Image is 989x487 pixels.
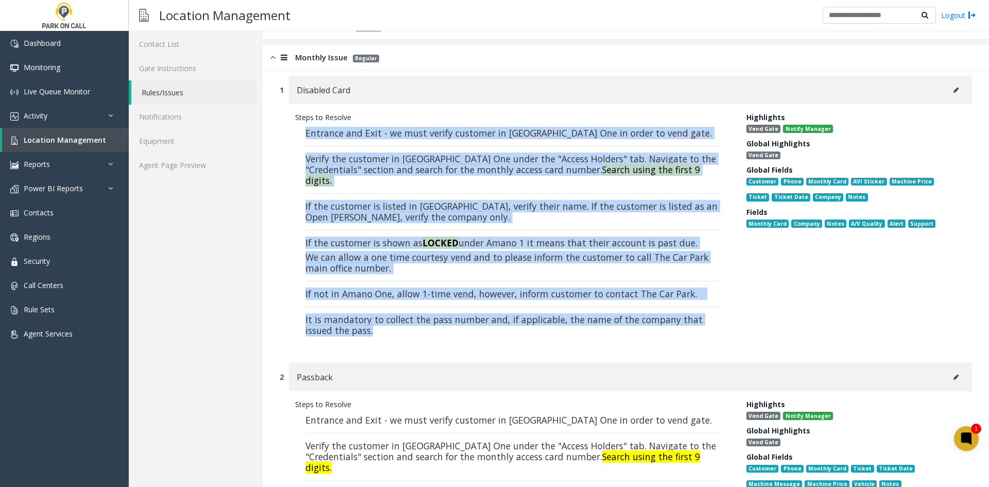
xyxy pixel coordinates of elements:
[24,280,63,290] span: Call Centers
[305,440,716,463] font: Verify the customer in [GEOGRAPHIC_DATA] One under the "Access Holders" tab. Navigate to the "Cre...
[270,52,276,63] img: opened
[783,412,832,420] span: Notify Manager
[746,399,785,409] span: Highlights
[24,38,61,48] span: Dashboard
[129,56,257,80] a: Gate Instructions
[877,465,915,473] span: Ticket Date
[746,412,780,420] span: Vend Gate
[10,258,19,266] img: 'icon'
[24,87,90,96] span: Live Queue Monitor
[297,83,350,97] span: Disabled Card
[10,209,19,217] img: 'icon'
[129,105,257,129] a: Notifications
[129,32,257,56] a: Contact List
[2,128,129,152] a: Location Management
[295,52,348,63] span: Monthly Issue
[24,208,54,217] span: Contacts
[305,200,718,223] font: If the customer is listed in [GEOGRAPHIC_DATA], verify their name. If the customer is listed as a...
[305,163,700,187] font: Search using the first 9 digits.
[297,371,333,384] span: Passback
[746,452,793,462] span: Global Fields
[746,165,793,175] span: Global Fields
[24,256,50,266] span: Security
[806,178,848,186] span: Monthly Card
[24,183,83,193] span: Power BI Reports
[295,112,731,123] div: Steps to Resolve
[746,193,769,201] span: Ticket
[305,153,716,176] font: Verify the customer in [GEOGRAPHIC_DATA] One under the "Access Holders" tab. Navigate to the "Cre...
[10,233,19,242] img: 'icon'
[131,80,257,105] a: Rules/Issues
[813,193,843,201] span: Company
[24,305,55,314] span: Rule Sets
[280,372,284,382] div: 2
[846,193,867,201] span: Notes
[458,237,697,249] font: under Amano 1 it means that their account is past due.
[941,10,976,21] a: Logout
[971,424,981,434] div: 1
[24,111,47,121] span: Activity
[746,207,768,217] span: Fields
[10,40,19,48] img: 'icon'
[746,125,780,133] span: Vend Gate
[783,125,832,133] span: Notify Manager
[24,159,50,169] span: Reports
[129,129,257,153] a: Equipment
[10,161,19,169] img: 'icon'
[746,465,778,473] span: Customer
[888,220,906,228] span: Alert
[422,237,458,249] font: LOCKED
[825,220,846,228] span: Notes
[305,237,422,249] font: If the customer is shown as
[746,112,785,122] span: Highlights
[849,220,884,228] span: A/V Quality
[129,153,257,177] a: Agent Page Preview
[746,178,778,186] span: Customer
[10,137,19,145] img: 'icon'
[139,3,149,28] img: pageIcon
[10,282,19,290] img: 'icon'
[851,178,886,186] span: AVI Sticker
[305,414,712,426] font: Entrance and Exit - we must verify customer in [GEOGRAPHIC_DATA] One in order to vend gate.
[908,220,935,228] span: Support
[305,251,708,274] font: We can allow a one time courtesy vend and to please inform the customer to call The Car Park main...
[746,426,810,435] span: Global Highlights
[24,62,60,72] span: Monitoring
[280,85,284,95] div: 1
[851,465,874,473] span: Ticket
[305,288,697,300] font: If not in Amano One, allow 1-time vend, however, inform customer to contact The Car Park.
[746,139,810,148] span: Global Highlights
[295,399,731,410] div: Steps to Resolve
[305,450,700,474] span: Search using the first 9 digits.
[806,465,848,473] span: Monthly Card
[890,178,934,186] span: Machine Price
[353,55,379,62] span: Regular
[24,329,73,339] span: Agent Services
[772,193,810,201] span: Ticket Date
[746,152,780,160] span: Vend Gate
[24,232,50,242] span: Regions
[10,185,19,193] img: 'icon'
[305,127,712,139] font: Entrance and Exit - we must verify customer in [GEOGRAPHIC_DATA] One in order to vend gate.
[781,465,803,473] span: Phone
[10,330,19,339] img: 'icon'
[10,112,19,121] img: 'icon'
[24,135,106,145] span: Location Management
[968,10,976,21] img: logout
[305,313,703,337] font: It is mandatory to collect the pass number and, if applicable, the name of the company that issue...
[791,220,822,228] span: Company
[781,178,803,186] span: Phone
[10,64,19,72] img: 'icon'
[10,88,19,96] img: 'icon'
[746,439,780,447] span: Vend Gate
[746,220,789,228] span: Monthly Card
[154,3,296,28] h3: Location Management
[10,306,19,314] img: 'icon'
